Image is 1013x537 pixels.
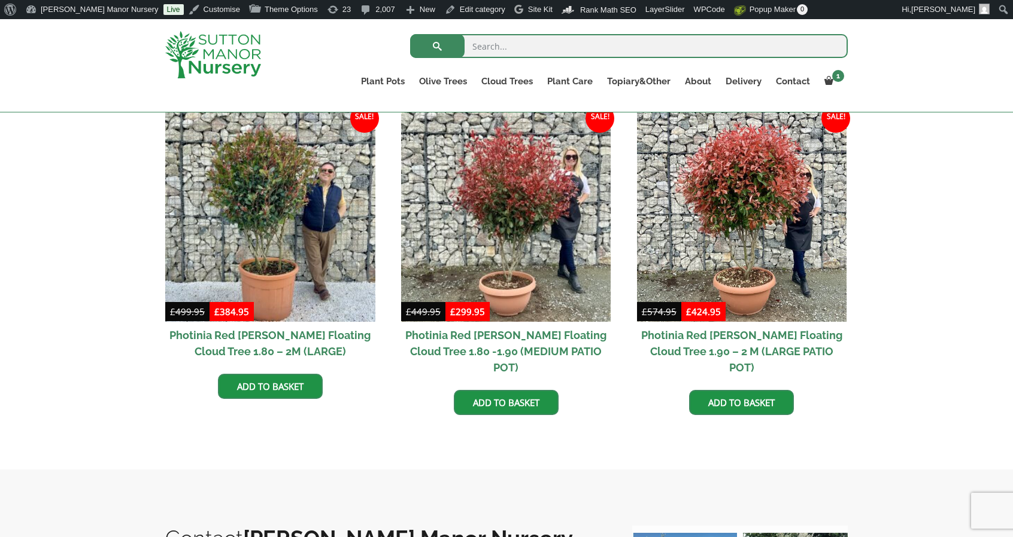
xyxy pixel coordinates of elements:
[165,31,261,78] img: logo
[214,306,249,318] bdi: 384.95
[637,112,847,382] a: Sale! Photinia Red [PERSON_NAME] Floating Cloud Tree 1.90 – 2 M (LARGE PATIO POT)
[218,374,323,399] a: Add to basket: “Photinia Red Robin Floating Cloud Tree 1.80 - 2M (LARGE)”
[165,112,375,365] a: Sale! Photinia Red [PERSON_NAME] Floating Cloud Tree 1.80 – 2M (LARGE)
[769,73,817,90] a: Contact
[678,73,718,90] a: About
[637,112,847,322] img: Photinia Red Robin Floating Cloud Tree 1.90 - 2 M (LARGE PATIO POT)
[474,73,540,90] a: Cloud Trees
[642,306,647,318] span: £
[401,322,611,381] h2: Photinia Red [PERSON_NAME] Floating Cloud Tree 1.80 -1.90 (MEDIUM PATIO POT)
[637,322,847,381] h2: Photinia Red [PERSON_NAME] Floating Cloud Tree 1.90 – 2 M (LARGE PATIO POT)
[528,5,553,14] span: Site Kit
[832,70,844,82] span: 1
[821,104,850,133] span: Sale!
[689,390,794,415] a: Add to basket: “Photinia Red Robin Floating Cloud Tree 1.90 - 2 M (LARGE PATIO POT)”
[354,73,412,90] a: Plant Pots
[406,306,411,318] span: £
[540,73,600,90] a: Plant Care
[401,112,611,382] a: Sale! Photinia Red [PERSON_NAME] Floating Cloud Tree 1.80 -1.90 (MEDIUM PATIO POT)
[817,73,848,90] a: 1
[586,104,614,133] span: Sale!
[580,5,636,14] span: Rank Math SEO
[911,5,975,14] span: [PERSON_NAME]
[450,306,485,318] bdi: 299.95
[170,306,205,318] bdi: 499.95
[718,73,769,90] a: Delivery
[686,306,721,318] bdi: 424.95
[410,34,848,58] input: Search...
[642,306,677,318] bdi: 574.95
[163,4,184,15] a: Live
[170,306,175,318] span: £
[406,306,441,318] bdi: 449.95
[600,73,678,90] a: Topiary&Other
[412,73,474,90] a: Olive Trees
[797,4,808,15] span: 0
[165,322,375,365] h2: Photinia Red [PERSON_NAME] Floating Cloud Tree 1.80 – 2M (LARGE)
[350,104,379,133] span: Sale!
[165,112,375,322] img: Photinia Red Robin Floating Cloud Tree 1.80 - 2M (LARGE)
[450,306,456,318] span: £
[454,390,559,415] a: Add to basket: “Photinia Red Robin Floating Cloud Tree 1.80 -1.90 (MEDIUM PATIO POT)”
[214,306,220,318] span: £
[686,306,691,318] span: £
[401,112,611,322] img: Photinia Red Robin Floating Cloud Tree 1.80 -1.90 (MEDIUM PATIO POT)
